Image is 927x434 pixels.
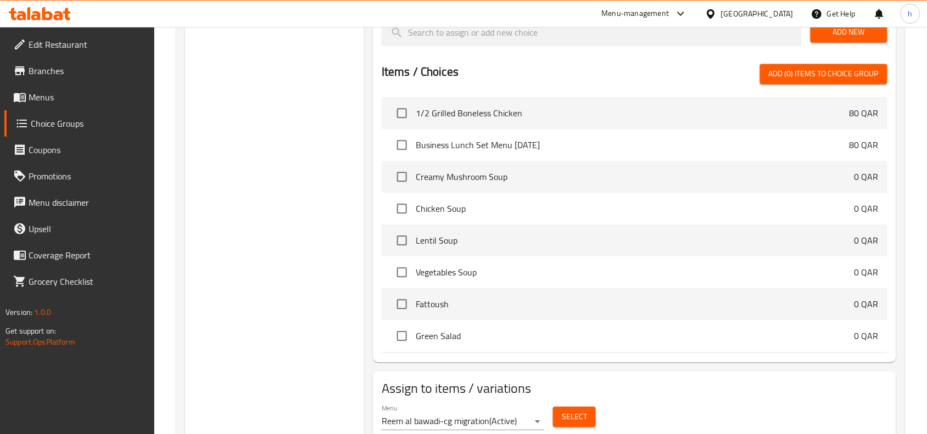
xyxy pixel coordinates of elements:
[390,197,414,220] span: Select choice
[811,22,887,42] button: Add New
[29,275,146,288] span: Grocery Checklist
[4,110,155,137] a: Choice Groups
[855,297,879,311] p: 0 QAR
[4,216,155,242] a: Upsell
[29,64,146,77] span: Branches
[382,404,398,411] label: Menu
[4,268,155,295] a: Grocery Checklist
[29,143,146,156] span: Coupons
[29,249,146,262] span: Coverage Report
[855,202,879,215] p: 0 QAR
[390,229,414,252] span: Select choice
[29,91,146,104] span: Menus
[382,380,887,397] h2: Assign to items / variations
[29,170,146,183] span: Promotions
[850,138,879,151] p: 80 QAR
[4,58,155,84] a: Branches
[760,64,887,84] button: Add (0) items to choice group
[769,67,879,81] span: Add (0) items to choice group
[416,138,850,151] span: Business Lunch Set Menu [DATE]
[29,196,146,209] span: Menu disclaimer
[416,106,850,120] span: 1/2 Grilled Boneless Chicken
[416,329,855,342] span: Green Salad
[31,117,146,130] span: Choice Groups
[390,324,414,347] span: Select choice
[5,305,32,319] span: Version:
[382,64,459,80] h2: Items / Choices
[5,324,56,338] span: Get support on:
[4,242,155,268] a: Coverage Report
[34,305,51,319] span: 1.0.0
[4,31,155,58] a: Edit Restaurant
[4,189,155,216] a: Menu disclaimer
[5,335,75,349] a: Support.OpsPlatform
[908,8,913,20] span: h
[416,266,855,279] span: Vegetables Soup
[390,165,414,188] span: Select choice
[390,133,414,156] span: Select choice
[562,410,587,424] span: Select
[721,8,794,20] div: [GEOGRAPHIC_DATA]
[855,170,879,183] p: 0 QAR
[390,102,414,125] span: Select choice
[855,266,879,279] p: 0 QAR
[390,261,414,284] span: Select choice
[416,202,855,215] span: Chicken Soup
[416,170,855,183] span: Creamy Mushroom Soup
[416,297,855,311] span: Fattoush
[602,7,669,20] div: Menu-management
[382,18,802,46] input: search
[382,413,544,430] div: Reem al bawadi-cg migration(Active)
[819,25,879,39] span: Add New
[390,292,414,315] span: Select choice
[4,137,155,163] a: Coupons
[29,38,146,51] span: Edit Restaurant
[4,163,155,189] a: Promotions
[4,84,155,110] a: Menus
[855,329,879,342] p: 0 QAR
[850,106,879,120] p: 80 QAR
[855,234,879,247] p: 0 QAR
[29,222,146,235] span: Upsell
[416,234,855,247] span: Lentil Soup
[553,407,596,427] button: Select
